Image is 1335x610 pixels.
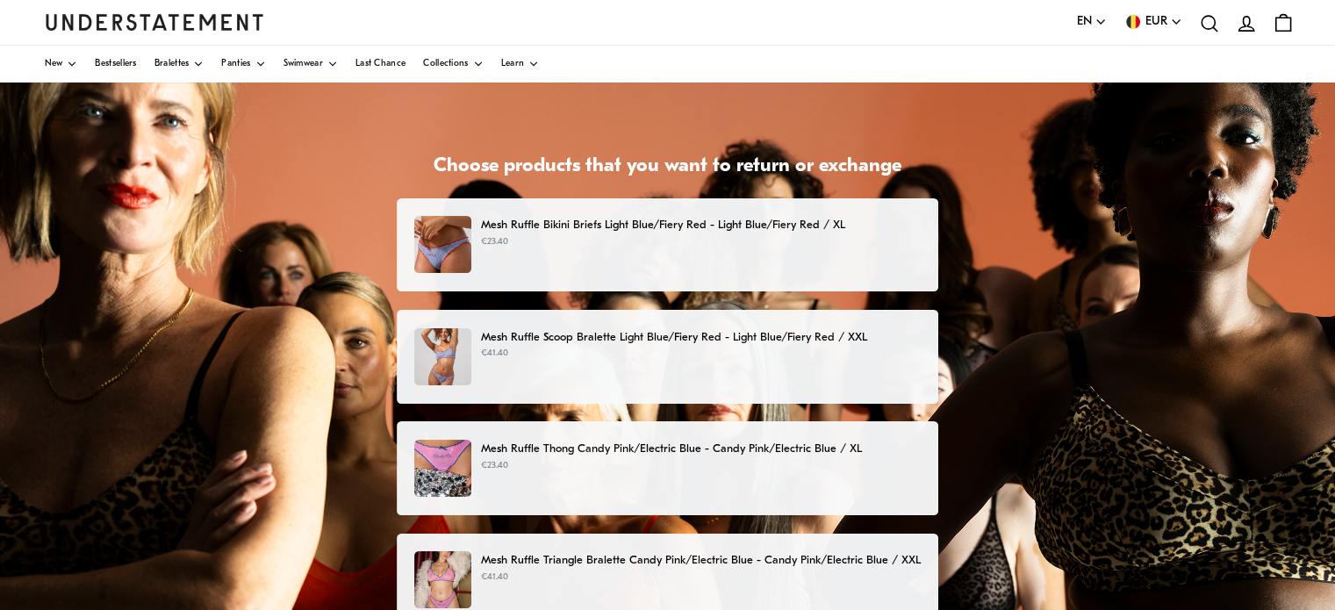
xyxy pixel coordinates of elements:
button: EN [1077,12,1107,32]
span: EN [1077,12,1092,32]
a: Last Chance [355,46,406,83]
span: Bralettes [154,60,190,68]
span: Panties [221,60,250,68]
span: Collections [423,60,468,68]
span: New [45,60,63,68]
p: Mesh Ruffle Triangle Bralette Candy Pink/Electric Blue - Candy Pink/Electric Blue / XXL [481,551,921,570]
p: Mesh Ruffle Thong Candy Pink/Electric Blue - Candy Pink/Electric Blue / XL [481,440,921,458]
a: Swimwear [284,46,338,83]
a: Understatement Homepage [45,14,264,30]
img: 176.jpg [414,440,471,497]
span: Bestsellers [95,60,136,68]
a: Learn [501,46,540,83]
p: €23.40 [481,459,921,473]
img: LBME-BRA-035.jpg [414,328,471,385]
p: Mesh Ruffle Scoop Bralette Light Blue/Fiery Red - Light Blue/Fiery Red / XXL [481,328,921,347]
span: Learn [501,60,525,68]
a: Collections [423,46,483,83]
a: Panties [221,46,265,83]
img: 9_c3e199e4-c0bf-4e90-96c5-7458f88ac30e.jpg [414,216,471,273]
span: Last Chance [355,60,406,68]
a: New [45,46,78,83]
p: Mesh Ruffle Bikini Briefs Light Blue/Fiery Red - Light Blue/Fiery Red / XL [481,216,921,234]
button: EUR [1124,12,1182,32]
h1: Choose products that you want to return or exchange [397,154,939,180]
span: EUR [1145,12,1167,32]
p: €41.40 [481,347,921,361]
span: Swimwear [284,60,323,68]
a: Bestsellers [95,46,136,83]
img: 178_5cf4e8b9-2ffd-4a7d-a0a1-a3460a0e1604.jpg [414,551,471,608]
p: €41.40 [481,571,921,585]
p: €23.40 [481,235,921,249]
a: Bralettes [154,46,205,83]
